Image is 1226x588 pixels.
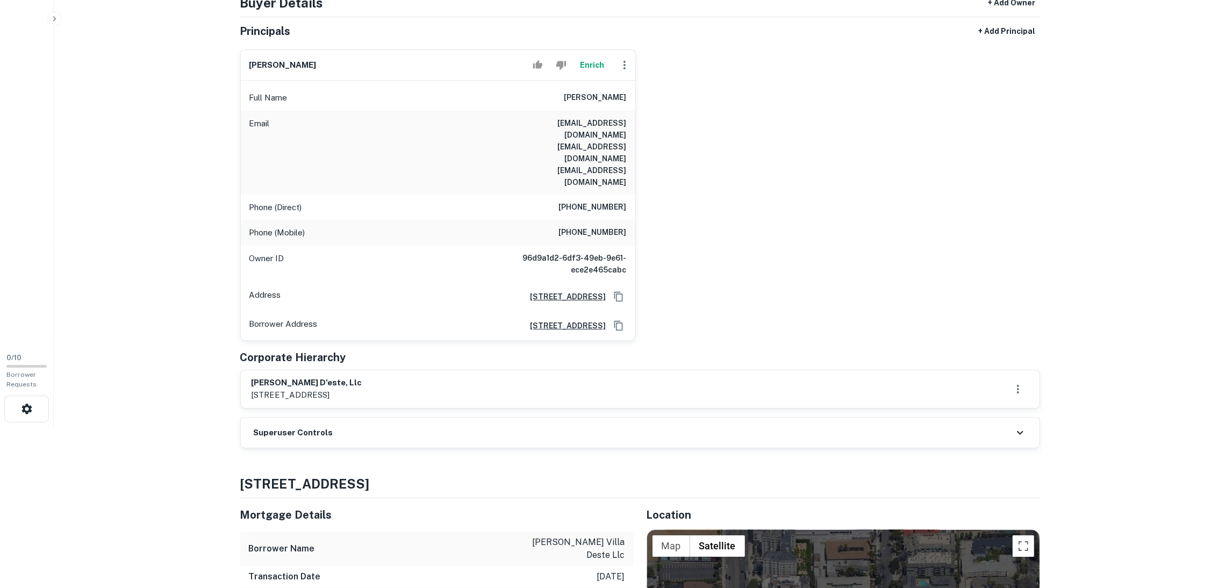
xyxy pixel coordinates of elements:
[564,91,627,104] h6: [PERSON_NAME]
[559,226,627,239] h6: [PHONE_NUMBER]
[559,201,627,214] h6: [PHONE_NUMBER]
[249,201,302,214] p: Phone (Direct)
[240,507,634,523] h5: Mortgage Details
[1013,535,1034,557] button: Toggle fullscreen view
[528,54,547,76] button: Accept
[249,252,284,276] p: Owner ID
[249,570,321,583] h6: Transaction Date
[252,389,362,401] p: [STREET_ADDRESS]
[249,318,318,334] p: Borrower Address
[498,252,627,276] h6: 96d9a1d2-6df3-49eb-9e61-ece2e465cabc
[249,91,288,104] p: Full Name
[498,117,627,188] h6: [EMAIL_ADDRESS][DOMAIN_NAME] [EMAIL_ADDRESS][DOMAIN_NAME] [EMAIL_ADDRESS][DOMAIN_NAME]
[597,570,625,583] p: [DATE]
[528,536,625,562] p: [PERSON_NAME] villa deste llc
[974,21,1040,41] button: + Add Principal
[240,349,346,365] h5: Corporate Hierarchy
[249,226,305,239] p: Phone (Mobile)
[6,354,21,362] span: 0 / 10
[249,289,281,305] p: Address
[647,507,1040,523] h5: Location
[240,474,1040,493] h4: [STREET_ADDRESS]
[249,542,315,555] h6: Borrower Name
[522,320,606,332] a: [STREET_ADDRESS]
[690,535,745,557] button: Show satellite imagery
[249,117,270,188] p: Email
[254,427,333,439] h6: Superuser Controls
[249,59,317,71] h6: [PERSON_NAME]
[611,318,627,334] button: Copy Address
[653,535,690,557] button: Show street map
[1172,502,1226,554] iframe: Chat Widget
[551,54,570,76] button: Reject
[6,371,37,388] span: Borrower Requests
[575,54,610,76] button: Enrich
[240,23,291,39] h5: Principals
[611,289,627,305] button: Copy Address
[522,291,606,303] a: [STREET_ADDRESS]
[252,377,362,389] h6: [PERSON_NAME] d'este, llc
